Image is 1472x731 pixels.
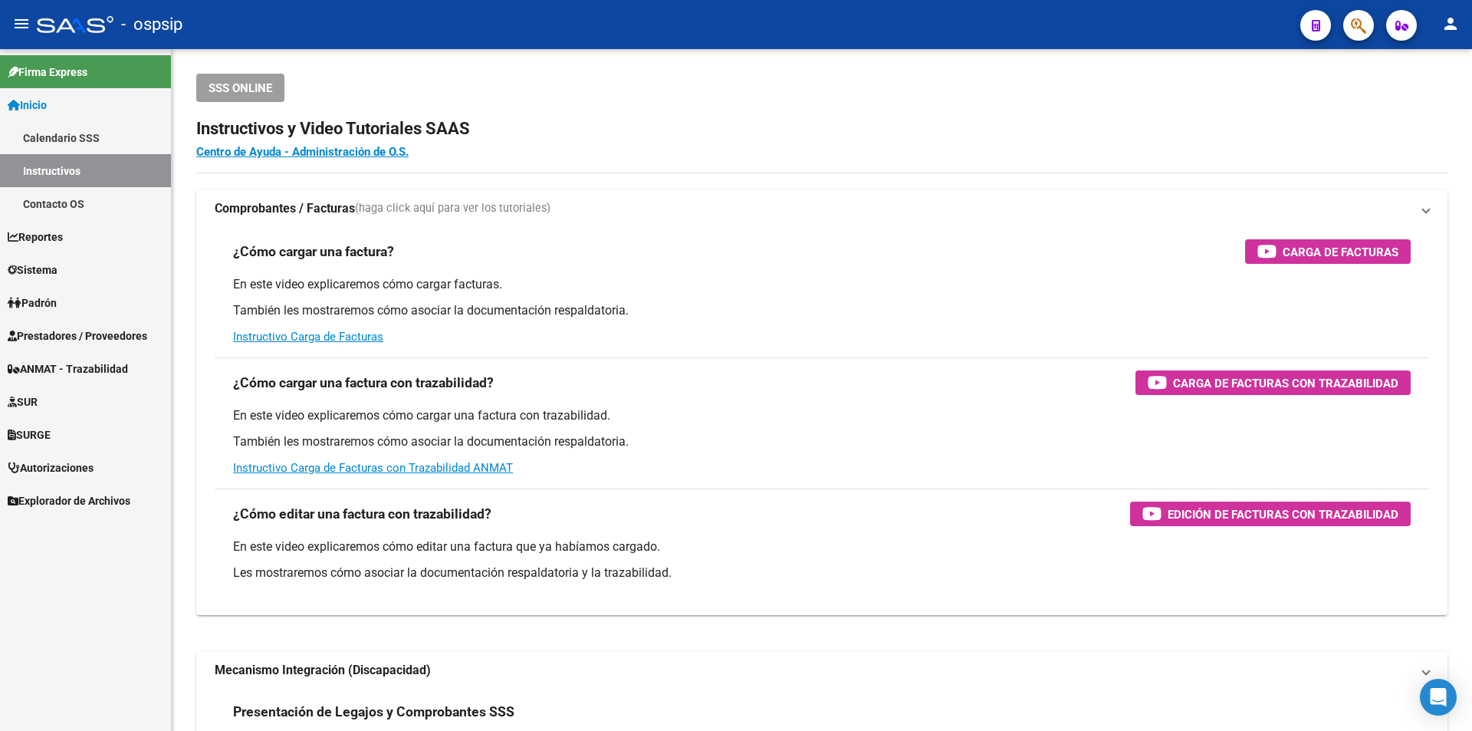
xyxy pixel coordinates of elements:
[196,74,284,102] button: SSS ONLINE
[233,407,1411,424] p: En este video explicaremos cómo cargar una factura con trazabilidad.
[233,461,513,475] a: Instructivo Carga de Facturas con Trazabilidad ANMAT
[1245,239,1411,264] button: Carga de Facturas
[1173,374,1398,393] span: Carga de Facturas con Trazabilidad
[8,328,147,344] span: Prestadores / Proveedores
[233,241,394,262] h3: ¿Cómo cargar una factura?
[8,361,128,377] span: ANMAT - Trazabilidad
[215,662,431,679] strong: Mecanismo Integración (Discapacidad)
[8,459,94,476] span: Autorizaciones
[8,393,38,410] span: SUR
[355,200,550,217] span: (haga click aquí para ver los tutoriales)
[8,426,51,443] span: SURGE
[233,302,1411,319] p: También les mostraremos cómo asociar la documentación respaldatoria.
[233,276,1411,293] p: En este video explicaremos cómo cargar facturas.
[233,330,383,344] a: Instructivo Carga de Facturas
[233,565,1411,581] p: Les mostraremos cómo asociar la documentación respaldatoria y la trazabilidad.
[1135,370,1411,395] button: Carga de Facturas con Trazabilidad
[196,227,1447,615] div: Comprobantes / Facturas(haga click aquí para ver los tutoriales)
[196,145,409,159] a: Centro de Ayuda - Administración de O.S.
[8,229,63,245] span: Reportes
[1283,242,1398,262] span: Carga de Facturas
[215,200,355,217] strong: Comprobantes / Facturas
[8,97,47,114] span: Inicio
[12,15,31,33] mat-icon: menu
[8,262,58,278] span: Sistema
[233,372,494,393] h3: ¿Cómo cargar una factura con trazabilidad?
[196,652,1447,689] mat-expansion-panel-header: Mecanismo Integración (Discapacidad)
[196,114,1447,143] h2: Instructivos y Video Tutoriales SAAS
[1441,15,1460,33] mat-icon: person
[1168,505,1398,524] span: Edición de Facturas con Trazabilidad
[1420,679,1457,716] div: Open Intercom Messenger
[8,492,130,509] span: Explorador de Archivos
[1130,502,1411,526] button: Edición de Facturas con Trazabilidad
[209,81,272,95] span: SSS ONLINE
[233,538,1411,555] p: En este video explicaremos cómo editar una factura que ya habíamos cargado.
[233,503,491,525] h3: ¿Cómo editar una factura con trazabilidad?
[121,8,182,41] span: - ospsip
[233,701,514,723] h3: Presentación de Legajos y Comprobantes SSS
[196,190,1447,227] mat-expansion-panel-header: Comprobantes / Facturas(haga click aquí para ver los tutoriales)
[8,64,87,81] span: Firma Express
[8,295,57,311] span: Padrón
[233,433,1411,450] p: También les mostraremos cómo asociar la documentación respaldatoria.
